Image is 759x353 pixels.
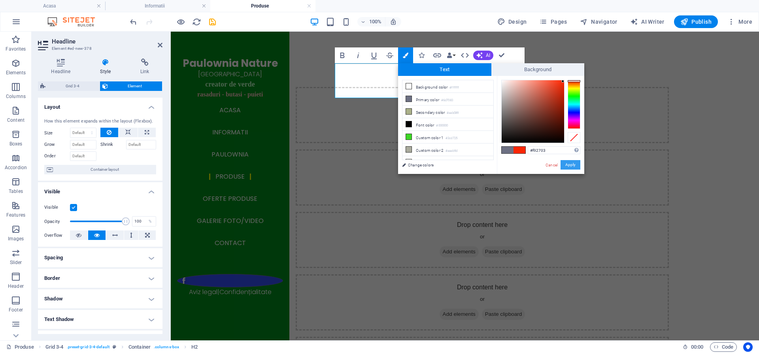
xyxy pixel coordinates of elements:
p: Images [8,236,24,242]
h2: Rasaduri de tomate [125,32,498,49]
button: More [724,15,755,28]
small: #ffffff [449,85,459,91]
h4: Headline [38,59,87,75]
span: Paste clipboard [311,215,355,226]
span: Add elements [269,90,308,101]
button: Underline (Ctrl+U) [366,47,381,63]
p: Boxes [9,141,23,147]
p: Slider [10,259,22,266]
span: Click to select. Double-click to edit [45,342,64,352]
button: Strikethrough [382,47,397,63]
label: Size [44,131,70,135]
button: Navigator [577,15,621,28]
span: Paste clipboard [311,152,355,163]
button: Apply [561,160,580,170]
input: Default [126,140,157,149]
i: Reload page [192,17,201,26]
button: Colors [398,47,413,63]
h4: Border [38,269,162,288]
small: #000000 [436,123,448,128]
li: Secondary color [402,106,493,118]
i: Save (Ctrl+S) [208,17,217,26]
button: Italic (Ctrl+I) [351,47,366,63]
button: AI Writer [627,15,668,28]
img: Editor Logo [45,17,105,26]
h3: Element #ed-new-378 [52,45,147,52]
p: Favorites [6,46,26,52]
h4: Text Shadow [38,310,162,329]
h4: Spacing [38,248,162,267]
nav: breadcrumb [45,342,198,352]
span: 00 00 [691,342,703,352]
div: Drop content here [125,118,498,174]
i: On resize automatically adjust zoom level to fit chosen device. [390,18,397,25]
h4: Style [87,59,127,75]
a: Change colors [398,160,490,170]
h4: Link [127,59,162,75]
span: Container layout [55,165,154,174]
p: Elements [6,70,26,76]
span: Add elements [269,152,308,163]
span: Grid 3-4 [48,81,97,91]
li: Custom color 2 [402,143,493,156]
button: Container layout [44,165,156,174]
button: Design [494,15,530,28]
small: #aaab9d [446,148,457,154]
small: #aab089 [447,110,459,116]
button: Icons [414,47,429,63]
p: Columns [6,93,26,100]
span: . columns-box [154,342,179,352]
button: undo [128,17,138,26]
small: #6d7083 [441,98,453,103]
h4: Visible [38,182,162,196]
span: AI Writer [630,18,665,26]
span: Add elements [269,215,308,226]
span: Pages [539,18,567,26]
p: Content [7,117,25,123]
span: Click to select. Double-click to edit [128,342,151,352]
p: Features [6,212,25,218]
button: Publish [674,15,718,28]
input: Default [70,140,96,149]
button: HTML [457,47,472,63]
div: % [145,217,156,226]
button: save [208,17,217,26]
button: Usercentrics [743,342,753,352]
span: Paste clipboard [311,277,355,288]
li: Font color [402,118,493,131]
span: Text [398,63,491,76]
h6: Session time [683,342,704,352]
h4: Produse [210,2,315,10]
span: Add elements [269,277,308,288]
label: Overflow [44,231,70,240]
i: Undo: Edit headline (Ctrl+Z) [129,17,138,26]
li: Custom color 3 [402,156,493,169]
li: Primary color [402,93,493,106]
p: Accordion [5,164,27,171]
li: Custom color 1 [402,131,493,143]
button: reload [192,17,201,26]
span: Paste clipboard [311,90,355,101]
button: Code [710,342,737,352]
span: #6d7083 [502,147,514,153]
span: Code [714,342,733,352]
span: Element [110,81,160,91]
button: Pages [536,15,570,28]
span: Background [491,63,585,76]
p: Footer [9,307,23,313]
h4: Positioning [38,330,162,349]
span: : [697,344,698,350]
label: Shrink [100,140,126,149]
input: Default [70,151,96,161]
p: Tables [9,188,23,194]
a: Cancel [545,162,559,168]
h4: Layout [38,98,162,112]
button: Grid 3-4 [38,81,100,91]
button: Element [100,81,162,91]
div: Drop content here [125,180,498,236]
span: Navigator [580,18,617,26]
button: Data Bindings [446,47,457,63]
span: AI [486,53,490,58]
h6: 100% [369,17,382,26]
a: Click to cancel selection. Double-click to open Pages [6,342,34,352]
